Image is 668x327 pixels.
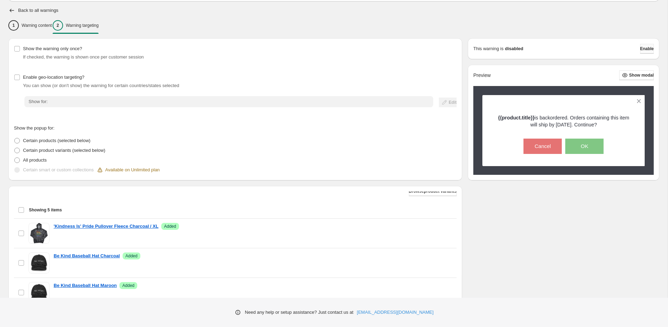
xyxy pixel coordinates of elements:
[53,18,99,33] button: 2Warning targeting
[14,125,54,131] span: Show the popup for:
[498,115,535,120] strong: {{product.title}}
[8,20,19,31] div: 1
[523,139,562,154] button: Cancel
[96,166,160,173] div: Available on Unlimited plan
[29,282,49,303] img: Be Kind Baseball Hat Maroon
[66,23,99,28] p: Warning targeting
[505,45,523,52] strong: disabled
[125,253,138,259] span: Added
[54,252,120,259] a: Be Kind Baseball Hat Charcoal
[23,148,105,153] span: Certain product variants (selected below)
[122,283,134,288] span: Added
[8,18,52,33] button: 1Warning content
[23,46,82,51] span: Show the warning only once?
[164,224,176,229] span: Added
[565,139,604,154] button: OK
[629,72,654,78] span: Show modal
[23,83,179,88] span: You can show (or don't show) the warning for certain countries/states selected
[29,252,49,273] img: Be Kind Baseball Hat Charcoal
[29,99,48,104] span: Show for:
[357,309,434,316] a: [EMAIL_ADDRESS][DOMAIN_NAME]
[640,46,654,52] span: Enable
[23,166,94,173] p: Certain smart or custom collections
[54,282,117,289] a: Be Kind Baseball Hat Maroon
[23,157,47,164] p: All products
[29,223,49,244] img: 'Kindness Is' Pride Pullover Fleece Charcoal / XL
[53,20,63,31] div: 2
[29,207,62,213] span: Showing 5 items
[23,54,144,60] span: If checked, the warning is shown once per customer session
[18,8,59,13] h2: Back to all warnings
[495,114,633,128] p: is backordered. Orders containing this item will ship by [DATE]. Continue?
[473,72,491,78] h2: Preview
[473,45,504,52] p: This warning is
[54,223,158,230] a: 'Kindness Is' Pride Pullover Fleece Charcoal / XL
[619,70,654,80] button: Show modal
[23,75,84,80] span: Enable geo-location targeting?
[22,23,52,28] p: Warning content
[640,44,654,54] button: Enable
[23,138,91,143] span: Certain products (selected below)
